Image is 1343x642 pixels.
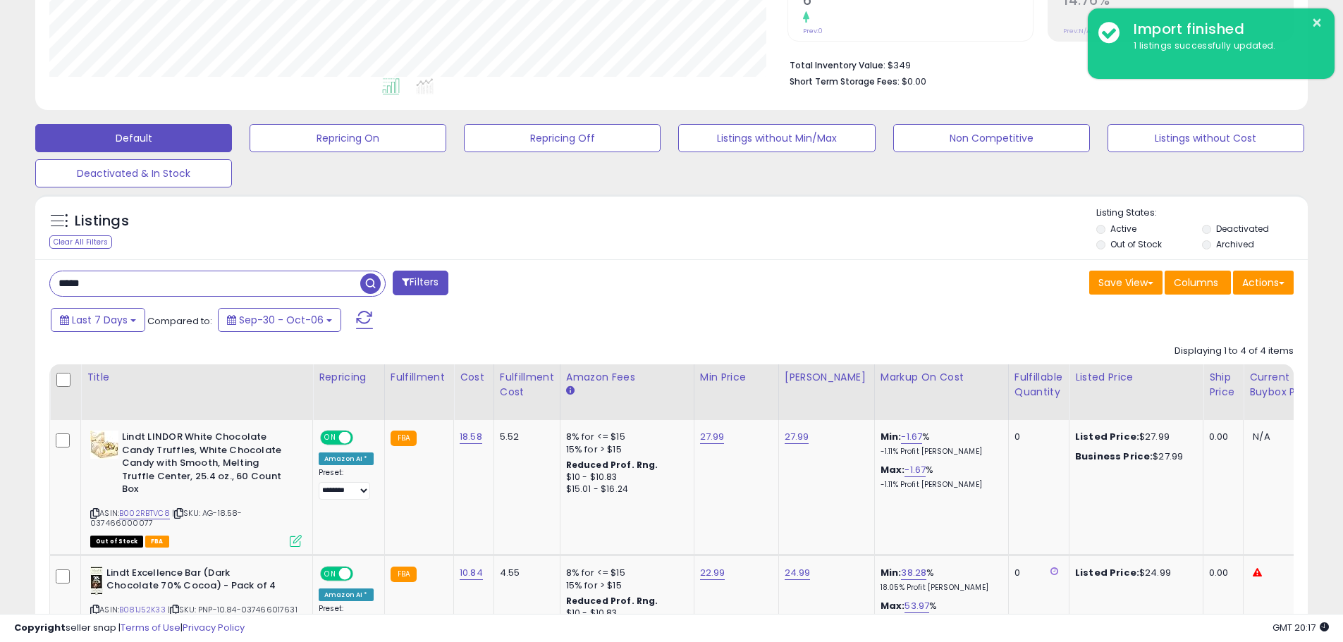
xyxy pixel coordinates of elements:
div: Import finished [1123,19,1324,39]
div: Displaying 1 to 4 of 4 items [1175,345,1294,358]
div: Title [87,370,307,385]
button: Deactivated & In Stock [35,159,232,187]
p: Listing States: [1096,206,1308,220]
a: B002RBTVC8 [119,507,170,519]
p: -1.11% Profit [PERSON_NAME] [881,480,998,490]
button: Listings without Cost [1108,124,1304,152]
span: Compared to: [147,314,212,328]
b: Max: [881,599,905,612]
small: Amazon Fees. [566,385,575,397]
span: OFF [351,567,374,579]
div: Current Buybox Price [1249,370,1322,400]
b: Listed Price: [1075,566,1139,579]
a: 22.99 [700,566,725,580]
button: Listings without Min/Max [678,124,875,152]
button: Columns [1165,271,1231,295]
div: 15% for > $15 [566,579,683,592]
small: Prev: N/A [1063,27,1091,35]
a: 24.99 [785,566,811,580]
strong: Copyright [14,621,66,634]
div: $27.99 [1075,431,1192,443]
span: All listings that are currently out of stock and unavailable for purchase on Amazon [90,536,143,548]
div: Clear All Filters [49,235,112,249]
div: Preset: [319,468,374,500]
b: Reduced Prof. Rng. [566,459,658,471]
span: ON [321,432,339,444]
div: $24.99 [1075,567,1192,579]
a: 53.97 [904,599,929,613]
b: Lindt LINDOR White Chocolate Candy Truffles, White Chocolate Candy with Smooth, Melting Truffle C... [122,431,293,500]
a: 27.99 [785,430,809,444]
div: 0 [1014,567,1058,579]
div: Fulfillment [391,370,448,385]
b: Min: [881,566,902,579]
a: 18.58 [460,430,482,444]
button: Non Competitive [893,124,1090,152]
div: $10 - $10.83 [566,471,683,483]
div: Repricing [319,370,379,385]
a: Terms of Use [121,621,180,634]
div: $15.01 - $16.24 [566,483,683,495]
button: Sep-30 - Oct-06 [218,308,341,332]
a: -1.67 [901,430,922,444]
div: Ship Price [1209,370,1237,400]
small: FBA [391,567,417,582]
div: Cost [460,370,488,385]
div: 4.55 [500,567,549,579]
span: | SKU: AG-18.58-037466000077 [90,507,243,529]
div: Listed Price [1075,370,1197,385]
div: 15% for > $15 [566,443,683,456]
div: [PERSON_NAME] [785,370,869,385]
button: Default [35,124,232,152]
span: N/A [1253,430,1270,443]
label: Active [1110,223,1136,235]
div: Fulfillable Quantity [1014,370,1063,400]
span: $0.00 [902,75,926,88]
button: Filters [393,271,448,295]
div: Min Price [700,370,773,385]
div: Amazon AI * [319,452,374,465]
div: % [881,600,998,626]
button: Repricing On [250,124,446,152]
label: Out of Stock [1110,238,1162,250]
p: 18.05% Profit [PERSON_NAME] [881,583,998,593]
b: Business Price: [1075,450,1153,463]
span: Columns [1174,276,1218,290]
th: The percentage added to the cost of goods (COGS) that forms the calculator for Min & Max prices. [874,364,1008,420]
div: Amazon Fees [566,370,688,385]
button: Save View [1089,271,1163,295]
div: 8% for <= $15 [566,431,683,443]
b: Reduced Prof. Rng. [566,595,658,607]
small: Prev: 0 [803,27,823,35]
div: 8% for <= $15 [566,567,683,579]
img: 51wnoLnF-DL._SL40_.jpg [90,431,118,459]
button: Last 7 Days [51,308,145,332]
div: $27.99 [1075,450,1192,463]
span: 2025-10-14 20:17 GMT [1273,621,1329,634]
div: 1 listings successfully updated. [1123,39,1324,53]
b: Total Inventory Value: [790,59,885,71]
button: × [1311,14,1323,32]
div: % [881,464,998,490]
div: 0.00 [1209,567,1232,579]
div: Amazon AI * [319,588,374,601]
small: FBA [391,431,417,446]
li: $349 [790,56,1283,73]
div: seller snap | | [14,622,245,635]
div: Fulfillment Cost [500,370,554,400]
div: 0 [1014,431,1058,443]
button: Repricing Off [464,124,661,152]
b: Max: [881,463,905,476]
span: OFF [351,432,374,444]
h5: Listings [75,211,129,231]
b: Listed Price: [1075,430,1139,443]
div: % [881,567,998,593]
div: 5.52 [500,431,549,443]
a: 27.99 [700,430,725,444]
a: 10.84 [460,566,483,580]
span: ON [321,567,339,579]
div: ASIN: [90,567,302,632]
b: Lindt Excellence Bar (Dark Chocolate 70% Cocoa) - Pack of 4 [106,567,278,596]
label: Archived [1216,238,1254,250]
img: 41SFKRTe9kL._SL40_.jpg [90,567,103,595]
